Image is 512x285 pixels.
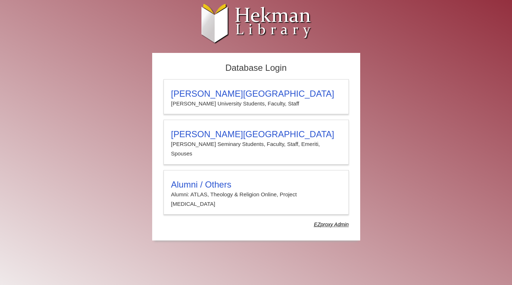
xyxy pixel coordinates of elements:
dfn: Use Alumni login [314,222,349,227]
h2: Database Login [160,61,353,76]
p: Alumni: ATLAS, Theology & Religion Online, Project [MEDICAL_DATA] [171,190,341,209]
h3: Alumni / Others [171,180,341,190]
summary: Alumni / OthersAlumni: ATLAS, Theology & Religion Online, Project [MEDICAL_DATA] [171,180,341,209]
p: [PERSON_NAME] University Students, Faculty, Staff [171,99,341,108]
h3: [PERSON_NAME][GEOGRAPHIC_DATA] [171,129,341,139]
h3: [PERSON_NAME][GEOGRAPHIC_DATA] [171,89,341,99]
p: [PERSON_NAME] Seminary Students, Faculty, Staff, Emeriti, Spouses [171,139,341,159]
a: [PERSON_NAME][GEOGRAPHIC_DATA][PERSON_NAME] Seminary Students, Faculty, Staff, Emeriti, Spouses [163,120,349,165]
a: [PERSON_NAME][GEOGRAPHIC_DATA][PERSON_NAME] University Students, Faculty, Staff [163,79,349,114]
